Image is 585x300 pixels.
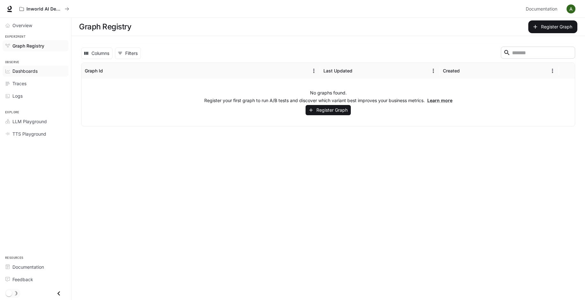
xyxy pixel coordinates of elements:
button: Show filters [115,48,141,59]
a: Learn more [427,98,452,103]
a: LLM Playground [3,116,69,127]
a: Documentation [523,3,562,15]
h1: Graph Registry [79,20,131,33]
span: Documentation [12,264,44,270]
img: User avatar [567,4,575,13]
span: Overview [12,22,32,29]
span: Documentation [526,5,557,13]
a: Feedback [3,274,69,285]
a: Dashboards [3,65,69,77]
a: Logs [3,90,69,101]
a: Documentation [3,261,69,273]
button: Menu [309,66,319,76]
button: Register Graph [528,20,577,33]
p: Register your first graph to run A/B tests and discover which variant best improves your business... [204,97,452,104]
button: Sort [353,66,363,76]
span: Feedback [12,276,33,283]
div: Graph Id [85,68,103,73]
span: Traces [12,80,26,87]
button: Menu [548,66,557,76]
p: Inworld AI Demos [26,6,62,12]
span: Logs [12,93,23,99]
button: All workspaces [17,3,72,15]
div: Last Updated [323,68,352,73]
button: Sort [104,66,113,76]
span: LLM Playground [12,118,47,125]
a: Traces [3,78,69,89]
a: TTS Playground [3,128,69,139]
span: Graph Registry [12,42,44,49]
button: Register Graph [306,105,351,116]
button: Close drawer [52,287,66,300]
span: Dashboards [12,68,38,74]
a: Overview [3,20,69,31]
p: No graphs found. [310,90,347,96]
a: Graph Registry [3,40,69,51]
span: TTS Playground [12,131,46,137]
span: Dark mode toggle [6,289,12,296]
button: Menu [429,66,438,76]
button: User avatar [565,3,577,15]
div: Search [501,47,575,60]
button: Select columns [81,48,112,59]
button: Sort [460,66,470,76]
div: Created [443,68,460,73]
